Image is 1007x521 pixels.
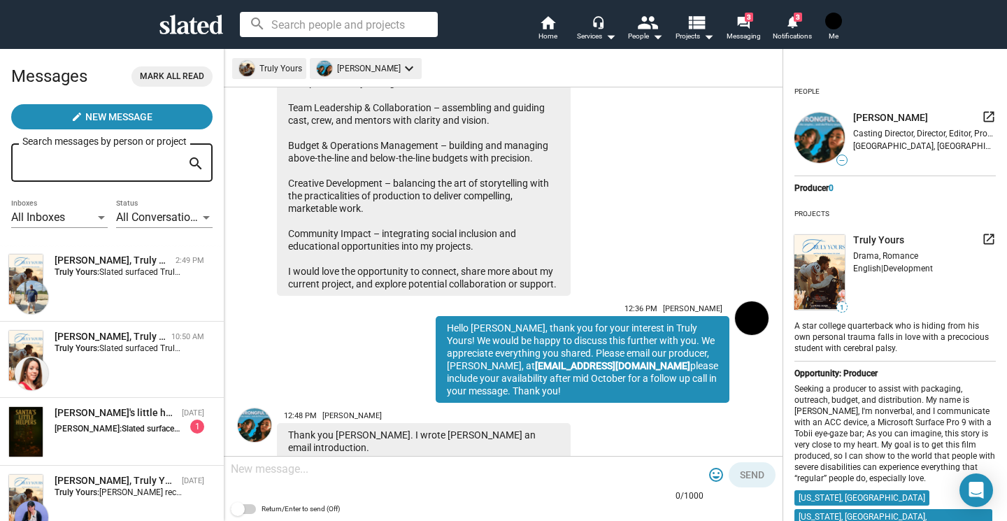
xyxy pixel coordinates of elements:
span: Slated surfaced you as a match for my project, [PERSON_NAME]'s little helpers. I would love to sh... [122,424,758,434]
img: Daniel Mansour [15,280,48,314]
span: 3 [794,13,802,22]
span: 12:36 PM [624,304,657,313]
span: [PERSON_NAME] received your response. Thank you! [99,487,297,497]
mat-icon: launch [982,232,996,246]
mat-icon: arrow_drop_down [700,28,717,45]
strong: Truly Yours: [55,343,99,353]
a: Home [523,14,572,45]
mat-icon: forum [736,15,750,29]
button: Projects [670,14,719,45]
div: Mariel Ferry, Truly Yours [55,330,166,343]
div: Opportunity: Producer [794,369,996,378]
mat-icon: keyboard_arrow_down [401,60,417,77]
span: Return/Enter to send (Off) [262,501,340,518]
input: Search people and projects [240,12,438,37]
button: Jessica FrewMe [817,10,850,46]
mat-icon: launch [982,110,996,124]
span: 1 [837,304,847,312]
span: 12:48 PM [284,411,317,420]
span: New Message [85,104,152,129]
img: Mariel Ferry [15,357,48,390]
div: Hello [PERSON_NAME], thank you for your interest in Truly Yours! We would be happy to discuss thi... [436,316,729,403]
mat-icon: home [539,14,556,31]
span: All Inboxes [11,210,65,224]
time: [DATE] [182,408,204,417]
span: [PERSON_NAME] [853,111,928,124]
div: People [628,28,663,45]
span: | [881,264,883,273]
button: People [621,14,670,45]
span: Me [829,28,838,45]
div: Casting Director, Director, Editor, Producer, Writer [853,129,996,138]
div: Services [577,28,616,45]
span: — [837,157,847,164]
span: Slated surfaced Truly Yours as a match for my Assistant Director interest. I would love to share ... [99,343,735,353]
div: Projects [794,204,829,224]
div: Elena Weinberg, Truly Yours [55,474,176,487]
img: Truly Yours [9,331,43,380]
mat-icon: search [187,153,204,175]
div: Seeking a producer to assist with packaging, outreach, budget, and distribution. My name is [PERS... [794,384,996,485]
img: Jessica Frew [825,13,842,29]
span: Notifications [773,28,812,45]
mat-icon: tag_faces [708,466,724,483]
span: Send [740,462,764,487]
a: Jessica Frew [732,299,771,406]
mat-hint: 0/1000 [676,491,704,502]
mat-icon: view_list [686,12,706,32]
img: Santa's little helpers [9,407,43,457]
span: 3 [745,13,753,22]
strong: Truly Yours: [55,487,99,497]
mat-icon: notifications [785,15,799,28]
img: undefined [317,61,332,76]
span: Mark all read [140,69,204,84]
mat-icon: people [637,12,657,32]
span: 0 [829,183,834,193]
div: A star college quarterback who is hiding from his own personal trauma falls in love with a precoc... [794,318,996,355]
mat-chip: [US_STATE], [GEOGRAPHIC_DATA] [794,490,929,506]
span: Projects [676,28,714,45]
time: 2:49 PM [176,256,204,265]
mat-icon: create [71,111,83,122]
span: English [853,264,881,273]
strong: [PERSON_NAME]: [55,424,122,434]
img: Jessica Frew [735,301,769,335]
div: As a producer, my strengths lie in: Team Leadership & Collaboration – assembling and guiding cast... [277,71,571,296]
mat-icon: headset_mic [592,15,604,28]
div: Thank you [PERSON_NAME]. I wrote [PERSON_NAME] an email introduction. Best regards, [PERSON_NAME] [277,423,571,485]
span: Development [883,264,933,273]
div: Producer [794,183,996,193]
mat-icon: arrow_drop_down [602,28,619,45]
time: [DATE] [182,476,204,485]
span: [PERSON_NAME] [663,304,722,313]
button: New Message [11,104,213,129]
div: Santa's little helpers [55,406,176,420]
img: Gail Blatt [238,408,271,442]
img: Truly Yours [9,255,43,304]
button: Mark all read [131,66,213,87]
button: Services [572,14,621,45]
h2: Messages [11,59,87,93]
div: People [794,82,820,101]
div: 1 [190,420,204,434]
div: Open Intercom Messenger [959,473,993,507]
button: Send [729,462,776,487]
a: Gail Blatt [235,406,274,487]
span: Slated surfaced Truly Yours as a match for my Finance Manager interest. I would love to share my ... [99,267,734,277]
img: undefined [794,113,845,163]
div: [GEOGRAPHIC_DATA], [GEOGRAPHIC_DATA], [GEOGRAPHIC_DATA] [853,141,996,151]
div: Daniel Mansour, Truly Yours [55,254,170,267]
mat-chip: [PERSON_NAME] [310,58,422,79]
span: [PERSON_NAME] [322,411,382,420]
a: 3Notifications [768,14,817,45]
mat-icon: arrow_drop_down [649,28,666,45]
span: Drama, Romance [853,251,918,261]
span: Messaging [727,28,761,45]
span: Truly Yours [853,234,904,247]
strong: Truly Yours: [55,267,99,277]
a: [EMAIL_ADDRESS][DOMAIN_NAME] [535,360,690,371]
span: Home [538,28,557,45]
time: 10:50 AM [171,332,204,341]
img: undefined [794,235,845,310]
span: All Conversations [116,210,202,224]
